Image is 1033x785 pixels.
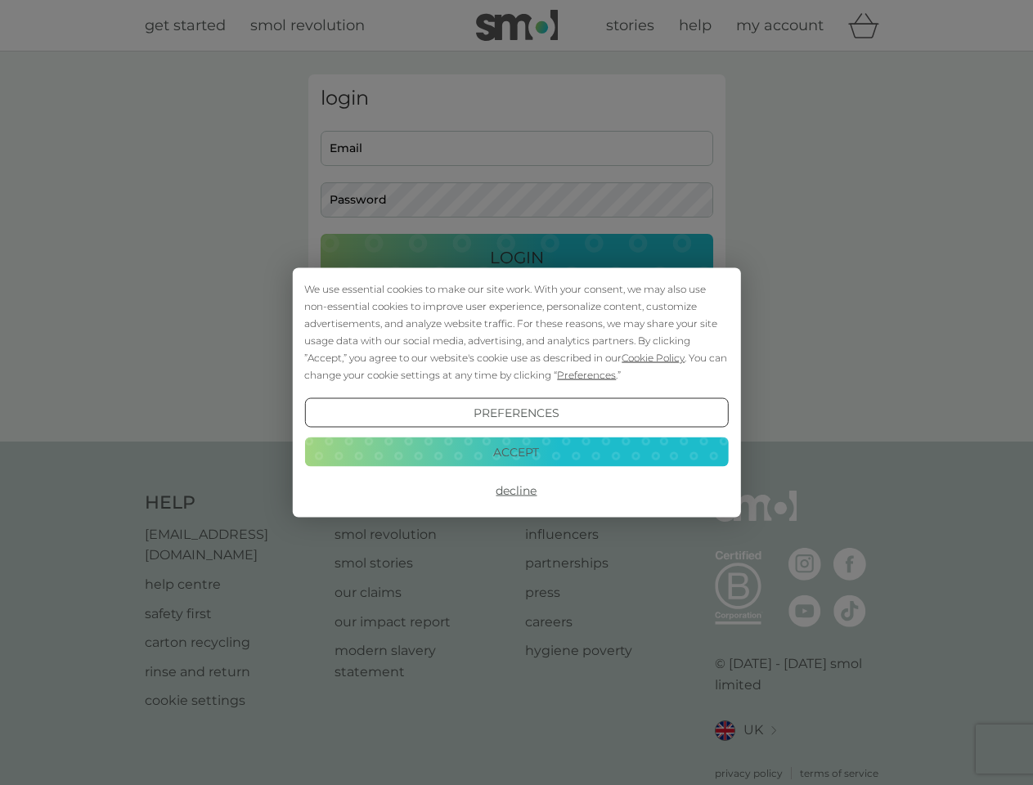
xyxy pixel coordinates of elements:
[304,437,728,466] button: Accept
[292,268,740,518] div: Cookie Consent Prompt
[304,280,728,384] div: We use essential cookies to make our site work. With your consent, we may also use non-essential ...
[557,369,616,381] span: Preferences
[304,476,728,505] button: Decline
[622,352,685,364] span: Cookie Policy
[304,398,728,428] button: Preferences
